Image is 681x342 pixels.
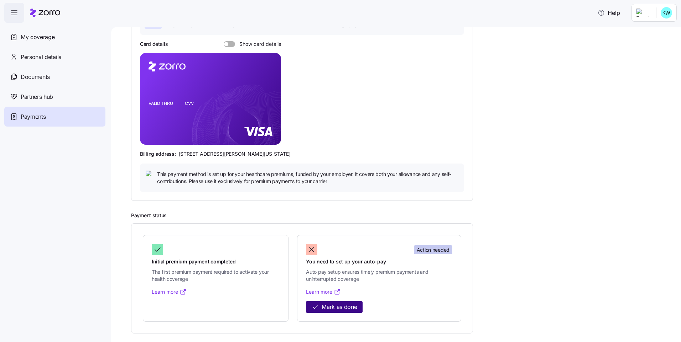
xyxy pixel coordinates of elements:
a: Partners hub [4,87,105,107]
span: Payments [21,112,46,121]
tspan: VALID THRU [149,101,173,106]
span: Documents [21,73,50,81]
span: Show card details [235,41,281,47]
span: Billing address: [140,150,176,157]
img: Employer logo [636,9,650,17]
a: Learn more [152,288,187,295]
span: This payment method is set up for your healthcare premiums, funded by your employer. It covers bo... [157,171,458,185]
span: The first premium payment required to activate your health coverage [152,268,280,283]
span: [STREET_ADDRESS][PERSON_NAME][US_STATE] [179,150,291,157]
span: You need to set up your auto-pay [306,258,452,265]
span: Initial premium payment completed [152,258,280,265]
img: 49e75ba07f721af2b89a52c53fa14fa0 [661,7,672,18]
a: Learn more [306,288,341,295]
span: My coverage [21,33,54,42]
button: Help [592,6,626,20]
tspan: CVV [185,101,194,106]
span: Personal details [21,53,61,62]
button: Mark as done [306,301,363,313]
h2: Payment status [131,212,671,219]
span: Auto pay setup ensures timely premium payments and uninterrupted coverage [306,268,452,283]
a: Personal details [4,47,105,67]
span: Partners hub [21,92,53,101]
a: My coverage [4,27,105,47]
span: Mark as done [322,303,357,311]
span: Action needed [417,246,449,253]
a: Payments [4,107,105,127]
img: icon bulb [146,171,154,179]
span: Help [598,9,620,17]
a: Documents [4,67,105,87]
h3: Card details [140,41,168,48]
